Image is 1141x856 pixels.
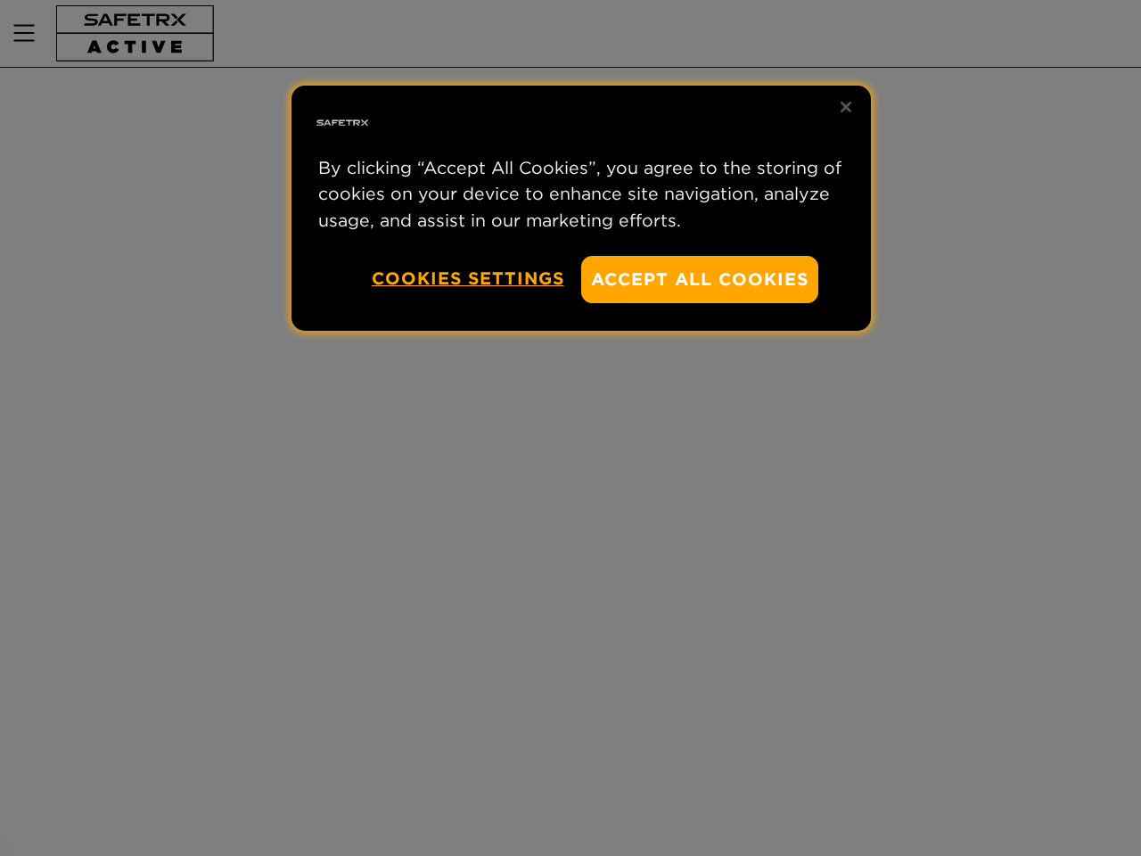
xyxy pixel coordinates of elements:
button: Cookies Settings [372,256,564,301]
button: Close [826,87,866,127]
p: By clicking “Accept All Cookies”, you agree to the storing of cookies on your device to enhance s... [318,155,844,234]
button: Accept All Cookies [581,256,818,303]
div: Privacy [291,86,871,331]
img: Safe Tracks [314,95,371,152]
